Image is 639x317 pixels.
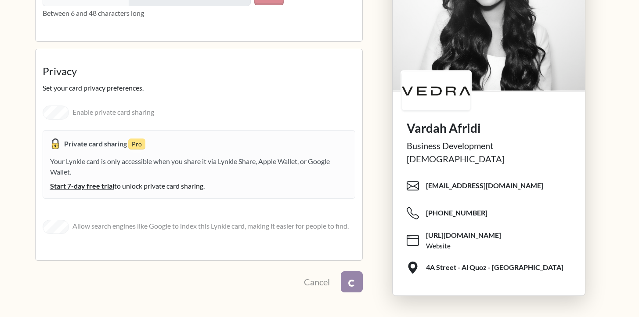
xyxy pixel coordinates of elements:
[128,138,145,149] small: Pro
[50,181,114,191] span: Start 7-day free trial
[50,138,61,147] span: Private card sharing is enabled
[407,152,571,165] div: [DEMOGRAPHIC_DATA]
[50,156,348,191] div: Your Lynkle card is only accessible when you share it via Lynkle Share, Apple Wallet, or Google W...
[426,230,501,240] span: [URL][DOMAIN_NAME]
[114,182,205,190] span: to unlock private card sharing.
[64,139,128,148] strong: Private card sharing
[407,227,578,254] span: [URL][DOMAIN_NAME]Website
[50,138,61,149] img: padlock
[426,262,563,272] span: 4A Street - Al Quoz - [GEOGRAPHIC_DATA]
[407,254,578,281] span: 4A Street - Al Quoz - [GEOGRAPHIC_DATA]
[426,181,543,190] span: [EMAIL_ADDRESS][DOMAIN_NAME]
[407,139,571,152] div: Business Development
[426,208,487,218] span: [PHONE_NUMBER]
[43,83,355,93] p: Set your card privacy preferences.
[426,241,451,251] div: Website
[43,8,355,18] p: Between 6 and 48 characters long
[72,221,349,231] label: Allow search engines like Google to index this Lynkle card, making it easier for people to find.
[402,72,470,110] img: logo
[407,172,578,200] span: [EMAIL_ADDRESS][DOMAIN_NAME]
[43,63,355,83] legend: Privacy
[407,120,571,135] h1: Vardah Afridi
[407,200,578,227] span: [PHONE_NUMBER]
